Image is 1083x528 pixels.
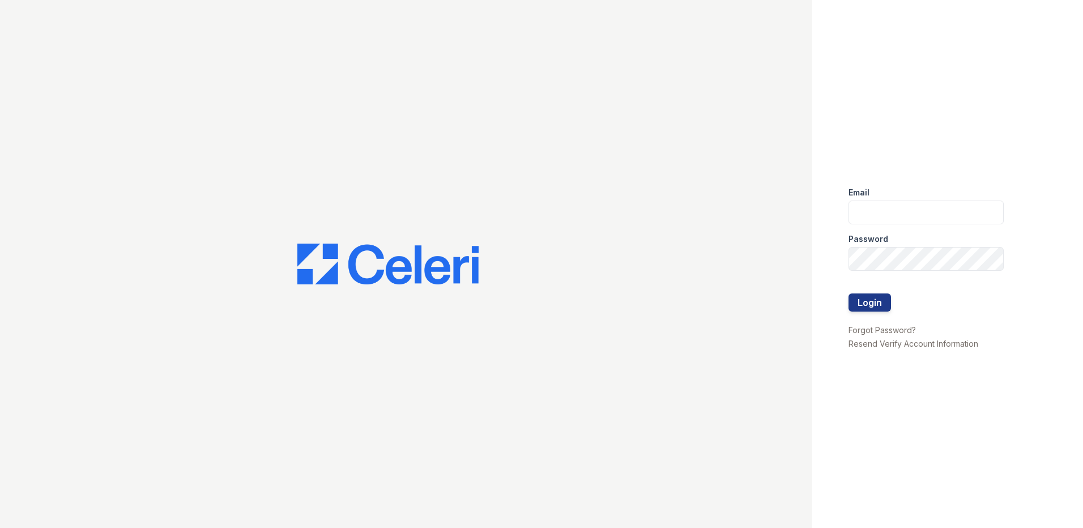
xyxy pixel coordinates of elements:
[849,325,916,335] a: Forgot Password?
[849,187,869,198] label: Email
[849,293,891,312] button: Login
[849,233,888,245] label: Password
[849,339,978,348] a: Resend Verify Account Information
[297,244,479,284] img: CE_Logo_Blue-a8612792a0a2168367f1c8372b55b34899dd931a85d93a1a3d3e32e68fde9ad4.png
